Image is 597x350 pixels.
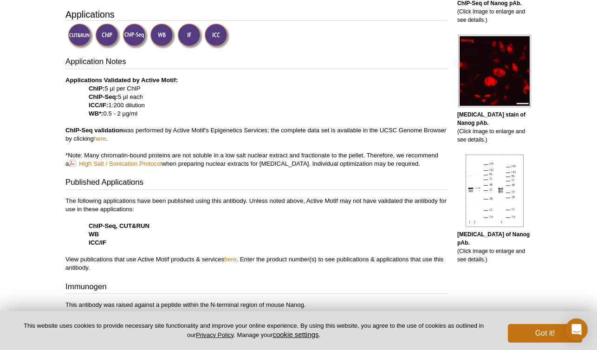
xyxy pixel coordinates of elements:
img: Nanog antibody (pAb) tested by Western blot. [466,155,524,227]
b: [MEDICAL_DATA] stain of Nanog pAb. [457,111,526,126]
h3: Applications [65,7,448,21]
img: ChIP-Seq Validated [123,23,148,49]
p: 5 µl per ChIP 5 µl each 1:200 dilution 0.5 - 2 µg/ml was performed by Active Motif's Epigenetics ... [65,76,448,168]
p: This antibody was raised against a peptide within the N-terminal region of mouse Nanog. [65,301,448,309]
img: Immunocytochemistry Validated [204,23,230,49]
strong: ChIP: [89,85,104,92]
a: Privacy Policy [196,331,234,338]
h3: Immunogen [65,281,448,294]
img: CUT&RUN Validated [68,23,93,49]
strong: WB [89,231,99,238]
strong: ChIP-Seq: [89,93,118,100]
div: Open Intercom Messenger [565,318,588,341]
p: (Click image to enlarge and see details.) [457,110,532,144]
h3: Application Notes [65,56,448,69]
a: here [224,256,236,263]
strong: ICC/IF: [89,102,109,109]
p: The following applications have been published using this antibody. Unless noted above, Active Mo... [65,197,448,272]
b: ChIP-Seq validation [65,127,123,134]
p: (Click image to enlarge and see details.) [457,230,532,264]
img: Nanog antibody (pAb) tested by immunofluorescence. [458,35,531,107]
a: High Salt / Sonication Protocol [69,159,162,168]
img: ChIP Validated [95,23,121,49]
b: [MEDICAL_DATA] of Nanog pAb. [457,231,530,246]
button: cookie settings [273,331,318,338]
button: Got it! [508,324,582,343]
b: Applications Validated by Active Motif: [65,77,178,84]
p: This website uses cookies to provide necessary site functionality and improve your online experie... [15,322,493,339]
strong: ChIP-Seq, CUT&RUN [89,222,149,229]
img: Western Blot Validated [150,23,175,49]
a: here [94,135,106,142]
strong: ICC/IF [89,239,106,246]
h3: Published Applications [65,177,448,190]
img: Immunofluorescence Validated [177,23,203,49]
